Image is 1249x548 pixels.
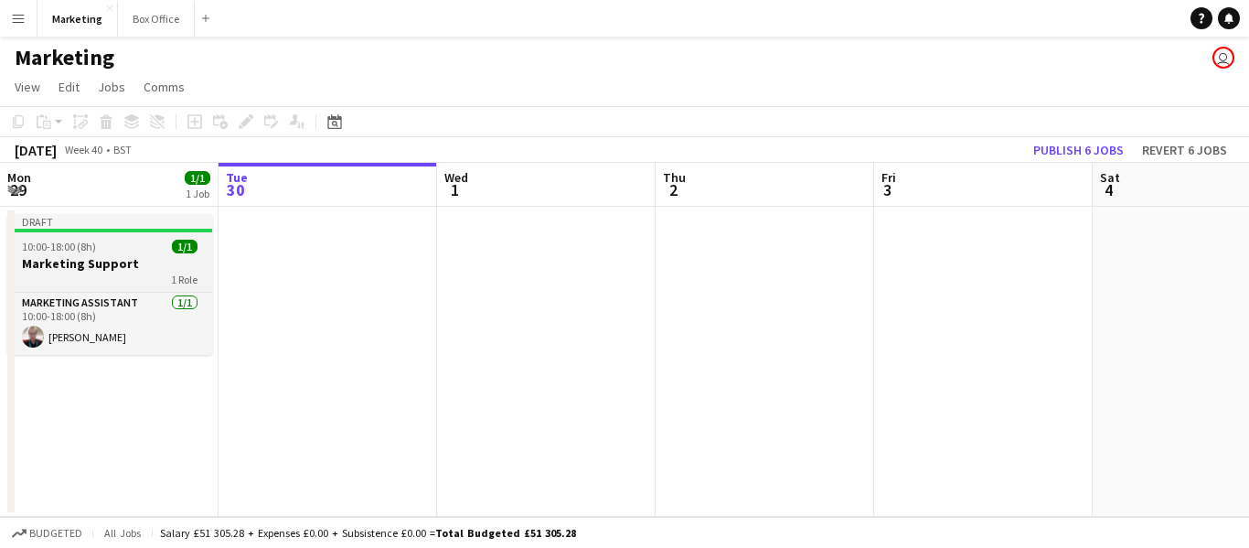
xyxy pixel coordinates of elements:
button: Publish 6 jobs [1026,138,1131,162]
span: 4 [1097,179,1120,200]
span: Fri [881,169,896,186]
span: All jobs [101,526,144,540]
a: View [7,75,48,99]
app-user-avatar: Liveforce Marketing [1212,47,1234,69]
button: Revert 6 jobs [1135,138,1234,162]
span: Sat [1100,169,1120,186]
span: Thu [663,169,686,186]
div: BST [113,143,132,156]
app-job-card: Draft10:00-18:00 (8h)1/1Marketing Support1 RoleMarketing Assistant1/110:00-18:00 (8h)[PERSON_NAME] [7,214,212,355]
div: Draft [7,214,212,229]
span: Week 40 [60,143,106,156]
span: View [15,79,40,95]
h1: Marketing [15,44,114,71]
span: Wed [444,169,468,186]
span: Jobs [98,79,125,95]
a: Jobs [91,75,133,99]
span: Mon [7,169,31,186]
span: Edit [59,79,80,95]
span: 1 Role [171,273,197,286]
div: 1 Job [186,187,209,200]
span: Comms [144,79,185,95]
a: Comms [136,75,192,99]
div: [DATE] [15,141,57,159]
app-card-role: Marketing Assistant1/110:00-18:00 (8h)[PERSON_NAME] [7,293,212,355]
button: Marketing [37,1,118,37]
span: Tue [226,169,248,186]
span: Total Budgeted £51 305.28 [435,526,576,540]
span: 3 [879,179,896,200]
span: 30 [223,179,248,200]
span: 10:00-18:00 (8h) [22,240,96,253]
span: 1/1 [185,171,210,185]
span: 1 [442,179,468,200]
button: Budgeted [9,523,85,543]
a: Edit [51,75,87,99]
span: 2 [660,179,686,200]
div: Salary £51 305.28 + Expenses £0.00 + Subsistence £0.00 = [160,526,576,540]
span: 1/1 [172,240,197,253]
span: 29 [5,179,31,200]
h3: Marketing Support [7,255,212,272]
button: Box Office [118,1,195,37]
span: Budgeted [29,527,82,540]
